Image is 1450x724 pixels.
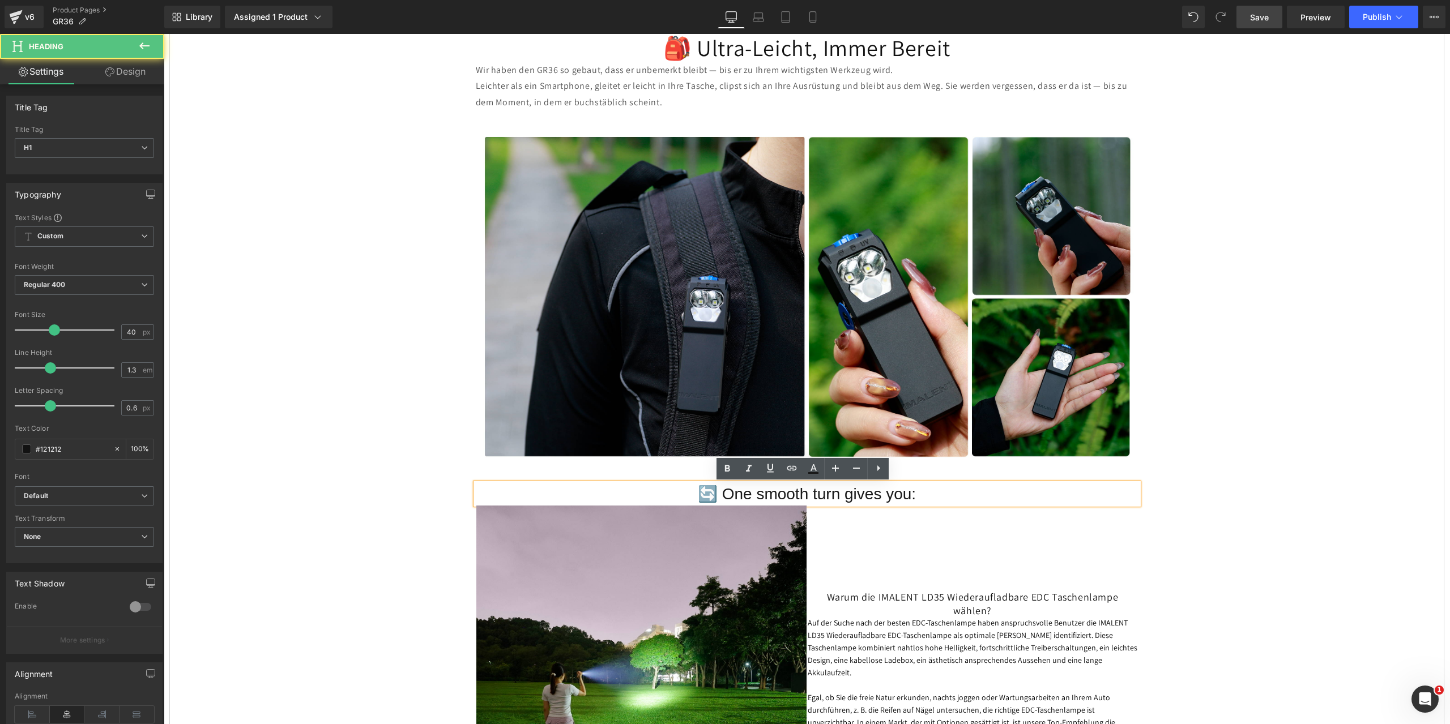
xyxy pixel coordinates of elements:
p: Leichter als ein Smartphone, gleitet er leicht in Ihre Tasche, clipst sich an Ihre Ausrüstung und... [312,44,975,77]
div: v6 [23,10,37,24]
span: px [143,404,152,412]
p: Auf der Suche nach der besten EDC-Taschenlampe haben anspruchsvolle Benutzer die IMALENT LD35 Wie... [644,583,974,645]
div: Title Tag [15,96,48,112]
h3: Warum die IMALENT LD35 Wiederaufladbare EDC Taschenlampe wählen? [644,556,974,583]
div: Text Transform [15,515,154,522]
div: Alignment [15,692,154,700]
div: Text Styles [15,213,154,222]
div: Alignment [15,663,53,679]
a: Laptop [745,6,772,28]
div: Text Color [15,425,154,432]
a: Desktop [718,6,745,28]
button: More [1423,6,1445,28]
span: Save [1250,11,1269,23]
a: New Library [164,6,220,28]
span: px [143,328,152,336]
a: Mobile [799,6,826,28]
span: GR36 [53,17,74,26]
a: Preview [1287,6,1345,28]
div: Typography [15,183,61,199]
button: More settings [7,627,162,653]
div: Font Weight [15,263,154,271]
div: Font Size [15,311,154,319]
b: None [24,532,41,541]
div: Enable [15,602,118,614]
div: % [126,439,153,459]
span: Heading [29,42,63,51]
a: Product Pages [53,6,164,15]
input: Color [36,443,108,455]
button: Publish [1349,6,1418,28]
div: Assigned 1 Product [234,11,323,23]
iframe: Intercom live chat [1411,686,1439,713]
div: Text Shadow [15,572,65,588]
button: Undo [1182,6,1205,28]
i: Default [24,491,48,501]
b: H1 [24,143,32,152]
b: Custom [37,232,63,241]
div: Line Height [15,349,154,357]
h3: 🔄 One smooth turn gives you: [312,449,975,470]
div: Title Tag [15,126,154,134]
a: v6 [5,6,44,28]
span: Library [186,12,212,22]
p: Egal, ob Sie die freie Natur erkunden, nachts joggen oder Wartungsarbeiten an Ihrem Auto durchfüh... [644,658,974,708]
button: Redo [1209,6,1232,28]
b: Regular 400 [24,280,66,289]
a: Design [84,59,167,84]
span: 1 [1435,686,1444,695]
div: Letter Spacing [15,387,154,395]
span: Preview [1300,11,1331,23]
span: em [143,366,152,374]
div: Font [15,473,154,481]
p: Wir haben den GR36 so gebaut, dass er unbemerkt bleibt — bis er zu Ihrem wichtigsten Werkzeug wird. [312,28,975,45]
a: Tablet [772,6,799,28]
span: Publish [1363,12,1391,22]
p: More settings [60,635,105,645]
